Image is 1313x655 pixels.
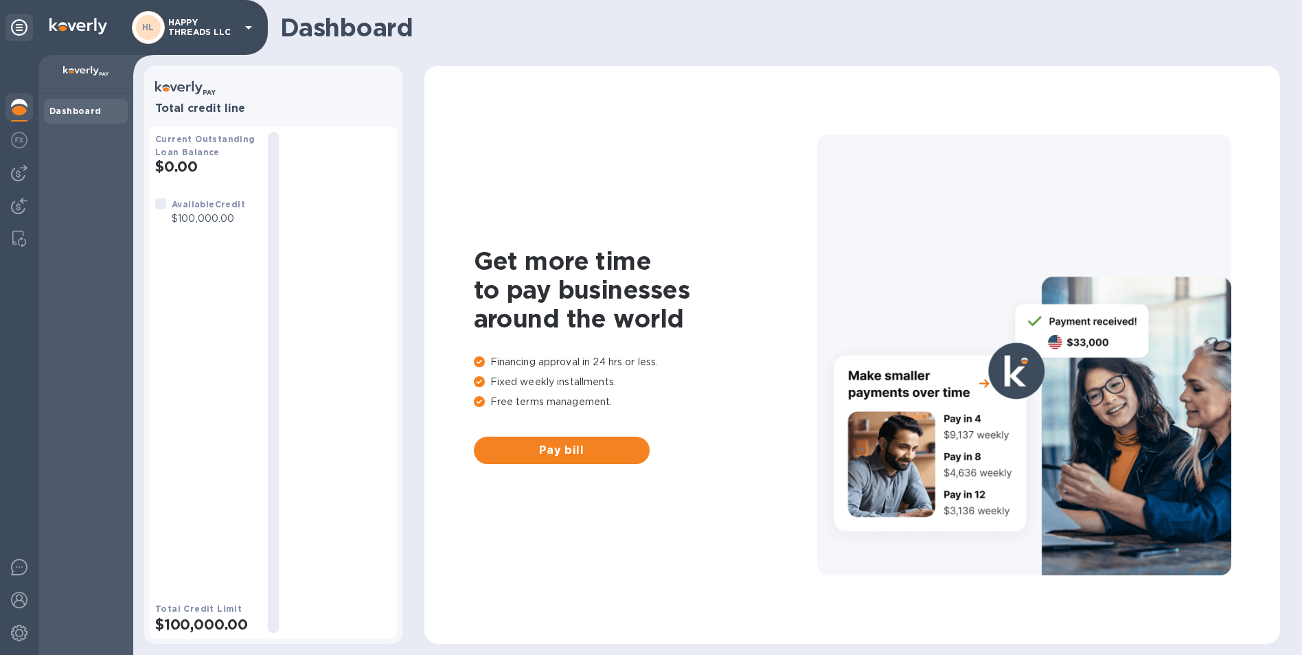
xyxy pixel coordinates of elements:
[155,102,391,115] h3: Total credit line
[155,134,255,157] b: Current Outstanding Loan Balance
[474,395,817,409] p: Free terms management.
[172,211,245,226] p: $100,000.00
[11,132,27,148] img: Foreign exchange
[155,616,257,633] h2: $100,000.00
[485,442,639,459] span: Pay bill
[474,355,817,369] p: Financing approval in 24 hrs or less.
[280,13,1273,42] h1: Dashboard
[5,14,33,41] div: Unpin categories
[142,22,155,32] b: HL
[474,375,817,389] p: Fixed weekly installments.
[155,158,257,175] h2: $0.00
[168,18,237,37] p: HAPPY THREADS LLC
[172,199,245,209] b: Available Credit
[155,604,242,614] b: Total Credit Limit
[474,246,817,333] h1: Get more time to pay businesses around the world
[49,106,102,116] b: Dashboard
[49,18,107,34] img: Logo
[474,437,650,464] button: Pay bill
